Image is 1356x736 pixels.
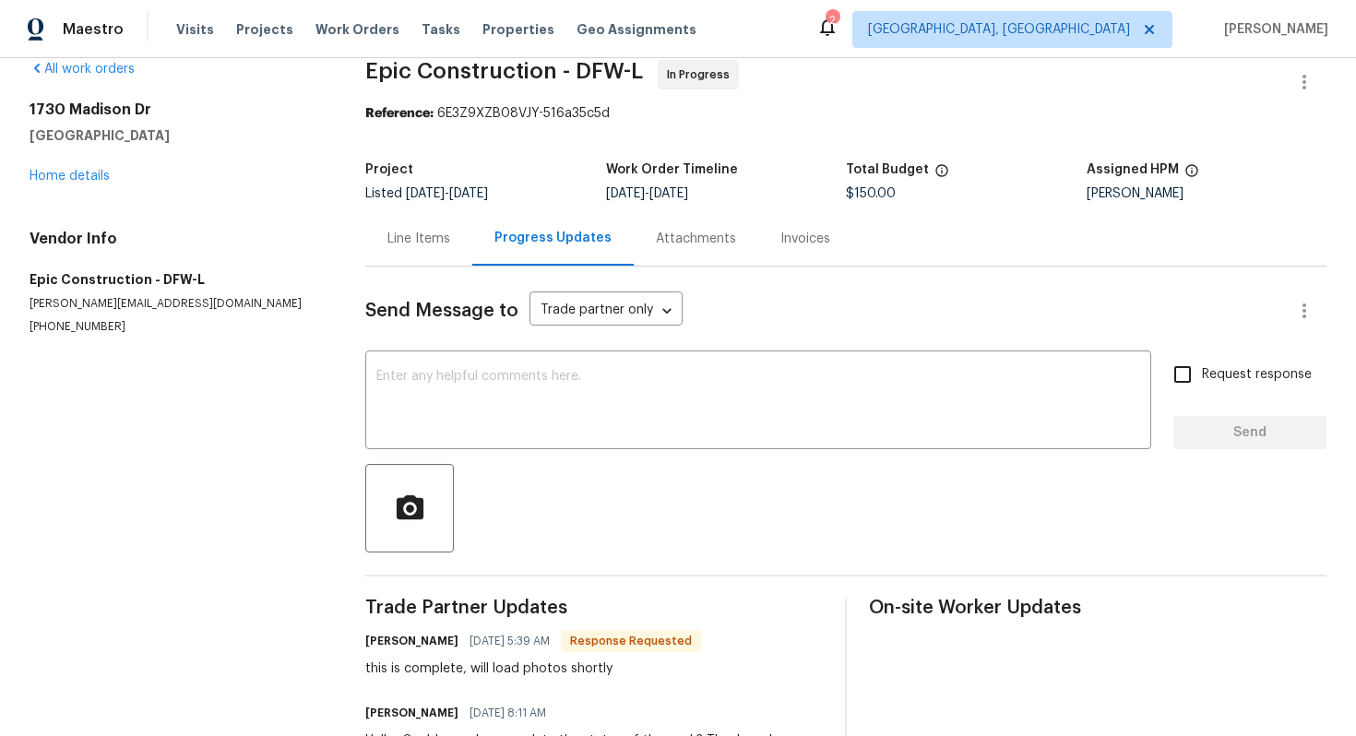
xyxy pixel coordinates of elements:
[470,704,546,722] span: [DATE] 8:11 AM
[365,704,458,722] h6: [PERSON_NAME]
[365,659,701,678] div: this is complete, will load photos shortly
[387,230,450,248] div: Line Items
[30,270,321,289] h5: Epic Construction - DFW-L
[577,20,696,39] span: Geo Assignments
[406,187,445,200] span: [DATE]
[30,296,321,312] p: [PERSON_NAME][EMAIL_ADDRESS][DOMAIN_NAME]
[365,163,413,176] h5: Project
[63,20,124,39] span: Maestro
[365,302,518,320] span: Send Message to
[780,230,830,248] div: Invoices
[606,163,738,176] h5: Work Order Timeline
[470,632,550,650] span: [DATE] 5:39 AM
[236,20,293,39] span: Projects
[30,101,321,119] h2: 1730 Madison Dr
[846,187,896,200] span: $150.00
[1217,20,1328,39] span: [PERSON_NAME]
[30,63,135,76] a: All work orders
[606,187,645,200] span: [DATE]
[869,599,1326,617] span: On-site Worker Updates
[1202,365,1312,385] span: Request response
[1087,187,1327,200] div: [PERSON_NAME]
[826,11,839,30] div: 2
[482,20,554,39] span: Properties
[30,126,321,145] h5: [GEOGRAPHIC_DATA]
[449,187,488,200] span: [DATE]
[365,60,643,82] span: Epic Construction - DFW-L
[365,104,1326,123] div: 6E3Z9XZB08VJY-516a35c5d
[365,632,458,650] h6: [PERSON_NAME]
[934,163,949,187] span: The total cost of line items that have been proposed by Opendoor. This sum includes line items th...
[315,20,399,39] span: Work Orders
[30,170,110,183] a: Home details
[494,229,612,247] div: Progress Updates
[422,23,460,36] span: Tasks
[606,187,688,200] span: -
[846,163,929,176] h5: Total Budget
[365,599,823,617] span: Trade Partner Updates
[868,20,1130,39] span: [GEOGRAPHIC_DATA], [GEOGRAPHIC_DATA]
[30,230,321,248] h4: Vendor Info
[529,296,683,326] div: Trade partner only
[667,65,737,84] span: In Progress
[563,632,699,650] span: Response Requested
[365,107,434,120] b: Reference:
[1087,163,1179,176] h5: Assigned HPM
[1184,163,1199,187] span: The hpm assigned to this work order.
[656,230,736,248] div: Attachments
[176,20,214,39] span: Visits
[30,319,321,335] p: [PHONE_NUMBER]
[406,187,488,200] span: -
[649,187,688,200] span: [DATE]
[365,187,488,200] span: Listed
